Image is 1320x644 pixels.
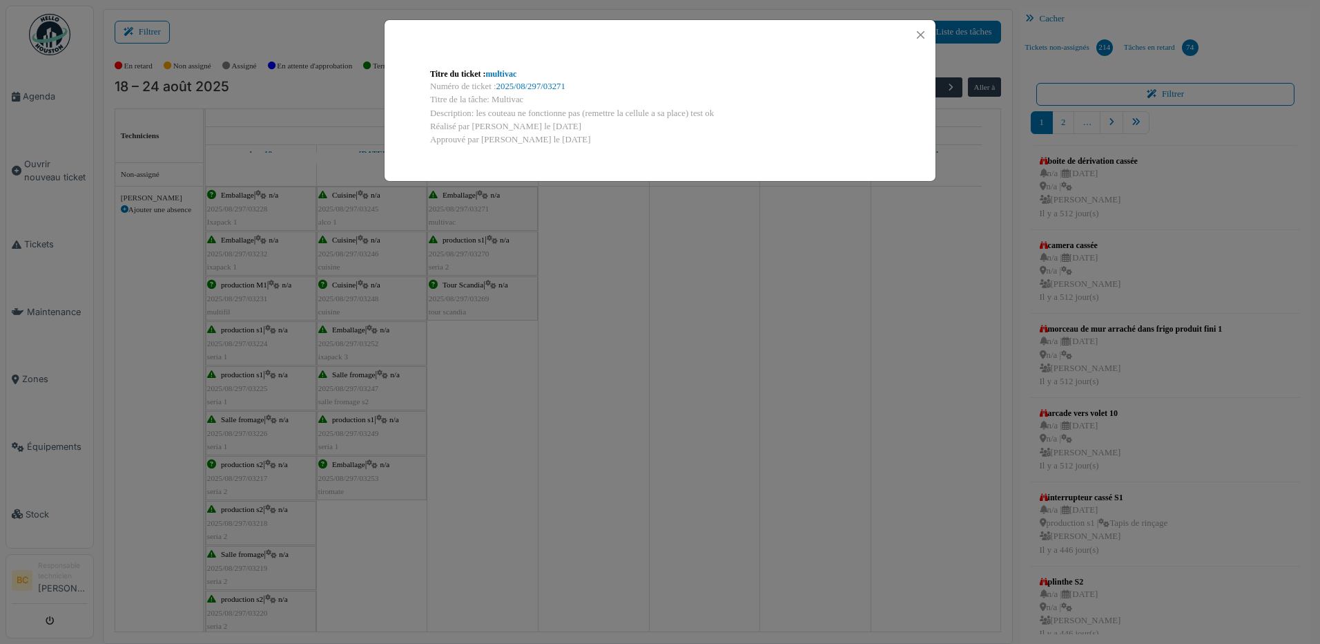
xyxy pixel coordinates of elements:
a: 2025/08/297/03271 [496,82,565,91]
div: Approuvé par [PERSON_NAME] le [DATE] [430,133,890,146]
button: Close [911,26,930,44]
div: Titre de la tâche: Multivac [430,93,890,106]
div: Numéro de ticket : [430,80,890,93]
div: Description: les couteau ne fonctionne pas (remettre la cellule a sa place) test ok [430,107,890,120]
a: multivac [486,69,517,79]
div: Réalisé par [PERSON_NAME] le [DATE] [430,120,890,133]
div: Titre du ticket : [430,68,890,80]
